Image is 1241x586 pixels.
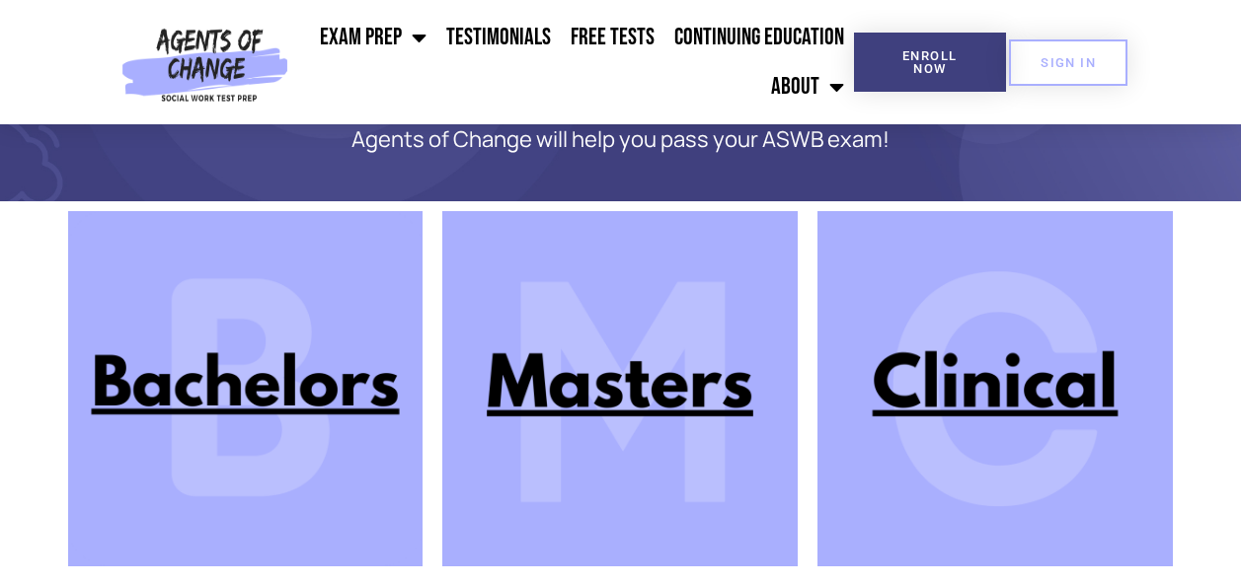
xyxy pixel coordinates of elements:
[310,13,436,62] a: Exam Prep
[1009,39,1127,86] a: SIGN IN
[137,127,1105,152] p: Agents of Change will help you pass your ASWB exam!
[1041,56,1096,69] span: SIGN IN
[296,13,854,111] nav: Menu
[561,13,664,62] a: Free Tests
[436,13,561,62] a: Testimonials
[664,13,854,62] a: Continuing Education
[761,62,854,111] a: About
[886,49,974,75] span: Enroll Now
[854,33,1006,92] a: Enroll Now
